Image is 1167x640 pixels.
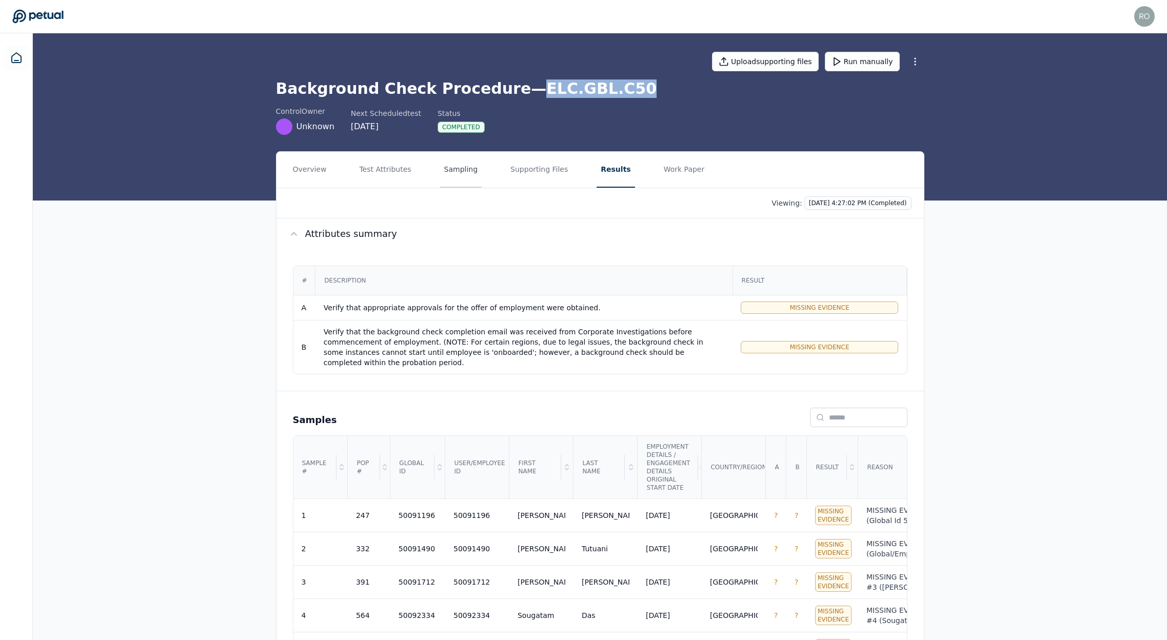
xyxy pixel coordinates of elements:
div: [GEOGRAPHIC_DATA] [710,610,758,621]
div: Result [807,436,847,498]
div: [PERSON_NAME] [518,544,565,554]
div: [DATE] [646,544,670,554]
div: [GEOGRAPHIC_DATA] [710,510,758,521]
button: More Options [906,52,924,71]
div: 1 [302,510,306,521]
div: User/Employee ID [446,436,513,498]
div: [DATE] [351,121,421,133]
div: Sample # [294,436,337,498]
div: MISSING EVIDENCE - For Sample 2 (Global/Employee ID 50091490, [PERSON_NAME], [GEOGRAPHIC_DATA], s... [866,538,991,559]
span: Missing Evidence [790,304,849,312]
div: 3 [302,577,306,587]
div: MISSING EVIDENCE - For Sample #4 (Sougatam Das, Global/User ID 50092334, [GEOGRAPHIC_DATA], start... [866,605,991,626]
div: Global Id [391,436,434,498]
button: Attributes summary [276,218,924,249]
div: 50091490 [453,544,490,554]
div: Result [734,267,906,294]
div: [PERSON_NAME] [518,577,565,587]
span: Attributes summary [305,227,398,241]
button: Run manually [825,52,900,71]
div: 247 [356,510,370,521]
img: roberto+amd@petual.ai [1134,6,1155,27]
div: Reason [859,436,998,498]
div: [GEOGRAPHIC_DATA] [710,577,758,587]
div: Last Name [574,436,625,498]
div: [PERSON_NAME] [582,577,629,587]
div: [DATE] [646,510,670,521]
div: Description [316,267,731,294]
div: [DATE] [646,610,670,621]
div: 4 [302,610,306,621]
div: Missing Evidence [815,572,852,592]
h2: Samples [293,413,337,427]
div: 391 [356,577,370,587]
button: [DATE] 4:27:02 PM (Completed) [804,196,912,210]
button: Overview [289,152,331,188]
span: ? [774,578,778,586]
div: [PERSON_NAME] [582,510,629,521]
nav: Tabs [276,152,924,188]
div: A [766,436,787,498]
div: Verify that the background check completion email was received from Corporate Investigations befo... [324,327,724,368]
div: 50092334 [453,610,490,621]
div: control Owner [276,106,334,116]
div: Pop # [348,436,380,498]
div: Completed [438,122,485,133]
div: Tutuani [582,544,608,554]
span: ? [795,511,798,519]
td: B [293,320,315,374]
div: [DATE] [646,577,670,587]
div: B [787,436,807,498]
span: Unknown [296,121,334,133]
div: # [294,267,315,294]
button: Sampling [440,152,482,188]
span: ? [795,611,798,619]
span: ? [774,511,778,519]
div: First Name [510,436,561,498]
span: ? [774,545,778,553]
div: 50091196 [399,510,435,521]
div: 50091712 [453,577,490,587]
div: Missing Evidence [815,539,852,558]
div: MISSING EVIDENCE - For Sample #3 ([PERSON_NAME], Global ID 50091712, [GEOGRAPHIC_DATA], start dat... [866,572,991,592]
div: Verify that appropriate approvals for the offer of employment were obtained. [324,303,724,313]
h1: Background Check Procedure — ELC.GBL.C50 [276,79,924,98]
div: 50091490 [399,544,435,554]
button: Test Attributes [355,152,415,188]
div: 332 [356,544,370,554]
div: Country/Region [702,436,775,498]
button: Work Paper [660,152,709,188]
button: Supporting Files [506,152,572,188]
div: Das [582,610,596,621]
div: Status [438,108,485,118]
div: 50091196 [453,510,490,521]
div: 50091712 [399,577,435,587]
div: MISSING EVIDENCE - For Sample 1 (Global Id 50091196, [PERSON_NAME], [GEOGRAPHIC_DATA], start date... [866,505,991,526]
div: Sougatam [518,610,555,621]
span: ? [774,611,778,619]
div: [PERSON_NAME] [518,510,565,521]
div: Missing Evidence [815,606,852,625]
button: Uploadsupporting files [712,52,819,71]
div: 2 [302,544,306,554]
button: Results [597,152,635,188]
div: 50092334 [399,610,435,621]
div: [GEOGRAPHIC_DATA] [710,544,758,554]
span: ? [795,545,798,553]
div: Missing Evidence [815,506,852,525]
p: Viewing: [772,198,802,208]
div: Employment Details / Engagement Details Original Start Date [638,436,698,498]
a: Dashboard [4,46,29,70]
span: Missing Evidence [790,343,849,351]
div: 564 [356,610,370,621]
div: Next Scheduled test [351,108,421,118]
td: A [293,295,315,320]
span: ? [795,578,798,586]
a: Go to Dashboard [12,9,64,24]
